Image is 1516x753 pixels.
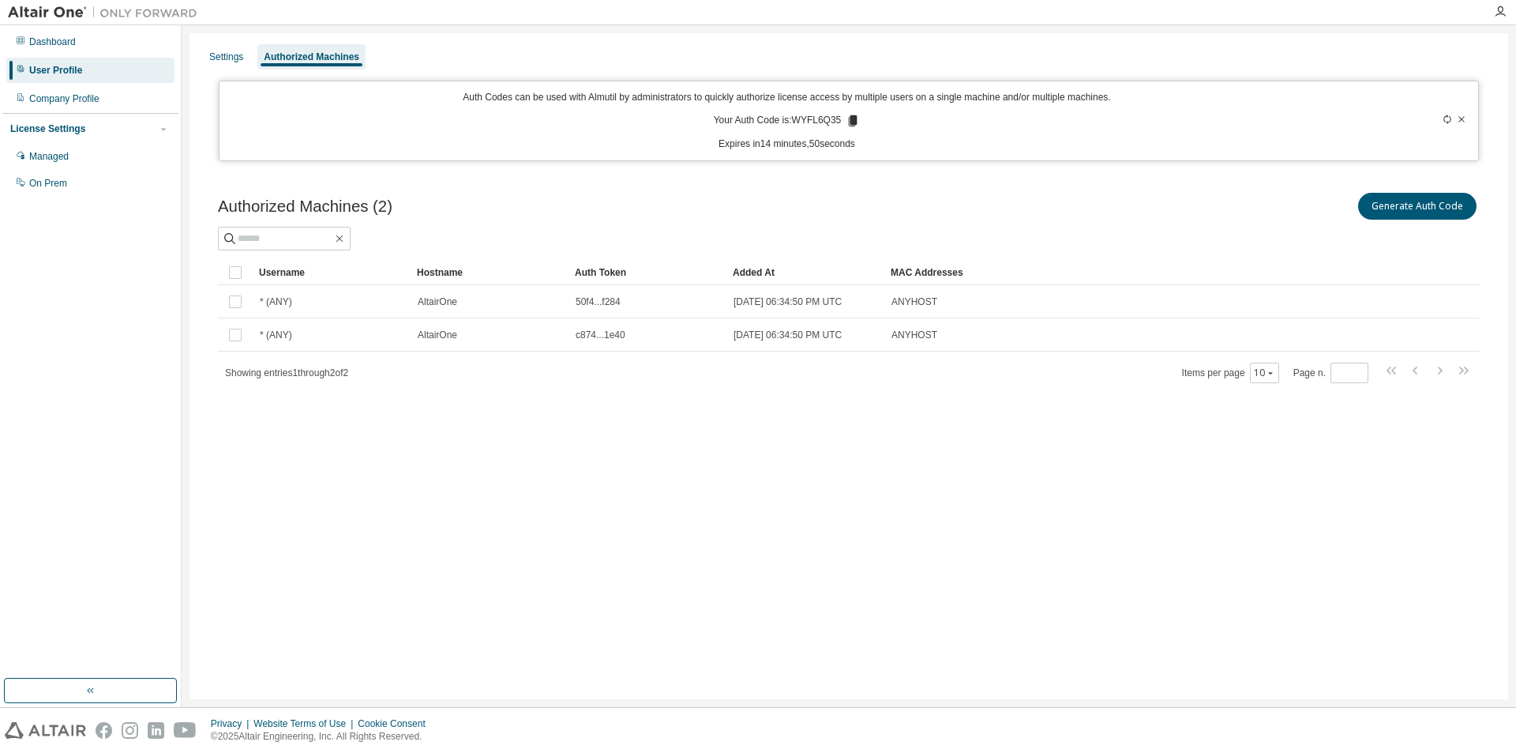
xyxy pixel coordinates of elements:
[218,198,392,216] span: Authorized Machines (2)
[891,296,937,308] span: ANYHOST
[264,51,359,63] div: Authorized Machines
[10,122,85,135] div: License Settings
[714,114,861,128] p: Your Auth Code is: WYFL6Q35
[8,5,205,21] img: Altair One
[576,296,621,308] span: 50f4...f284
[733,260,878,285] div: Added At
[891,329,937,341] span: ANYHOST
[576,329,625,341] span: c874...1e40
[209,51,243,63] div: Settings
[229,91,1345,104] p: Auth Codes can be used with Almutil by administrators to quickly authorize license access by mult...
[148,722,164,739] img: linkedin.svg
[734,329,842,341] span: [DATE] 06:34:50 PM UTC
[1358,193,1477,220] button: Generate Auth Code
[418,296,457,308] span: AltairOne
[734,296,842,308] span: [DATE] 06:34:50 PM UTC
[260,329,292,341] span: * (ANY)
[174,722,197,739] img: youtube.svg
[96,722,112,739] img: facebook.svg
[575,260,720,285] div: Auth Token
[259,260,404,285] div: Username
[5,722,86,739] img: altair_logo.svg
[225,367,348,378] span: Showing entries 1 through 2 of 2
[358,717,434,730] div: Cookie Consent
[1182,363,1279,383] span: Items per page
[229,137,1345,151] p: Expires in 14 minutes, 50 seconds
[260,296,292,308] span: * (ANY)
[211,717,253,730] div: Privacy
[29,150,69,163] div: Managed
[1293,363,1368,383] span: Page n.
[29,64,82,77] div: User Profile
[253,717,358,730] div: Website Terms of Use
[211,730,435,744] p: © 2025 Altair Engineering, Inc. All Rights Reserved.
[29,92,99,105] div: Company Profile
[891,260,1314,285] div: MAC Addresses
[29,177,67,190] div: On Prem
[29,36,76,48] div: Dashboard
[122,722,138,739] img: instagram.svg
[1254,367,1275,379] button: 10
[418,329,457,341] span: AltairOne
[417,260,562,285] div: Hostname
